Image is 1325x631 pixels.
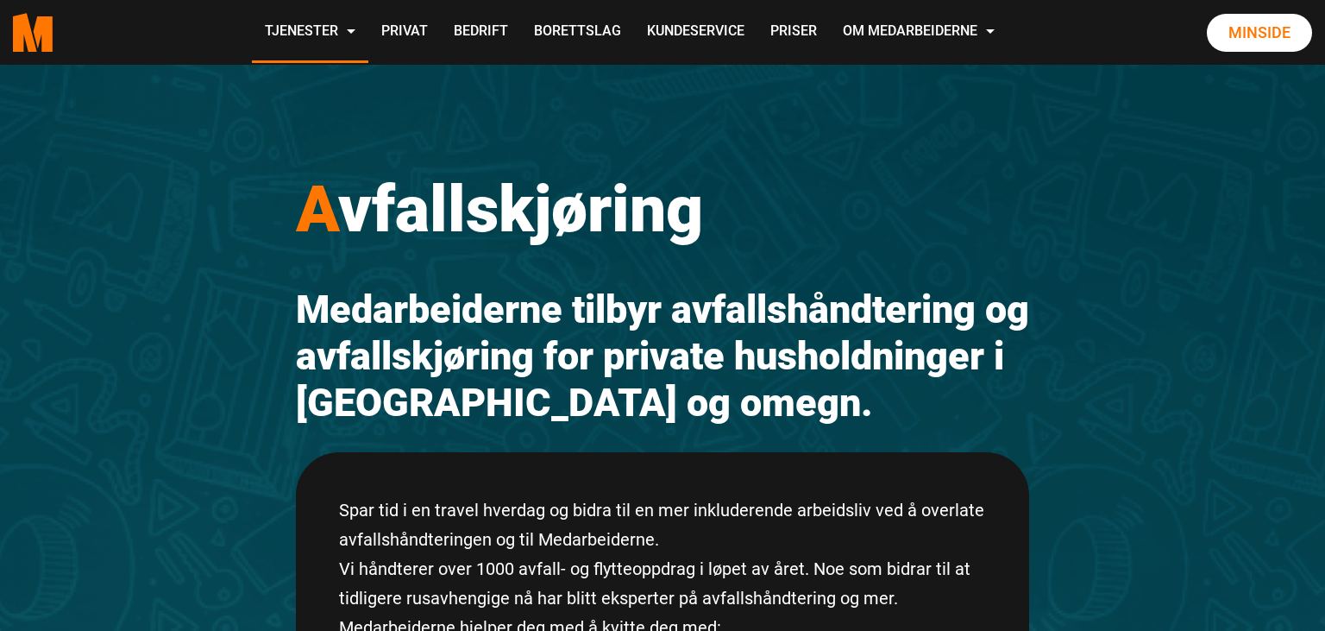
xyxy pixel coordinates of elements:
[368,2,441,63] a: Privat
[296,171,338,247] span: A
[296,287,1029,426] h2: Medarbeiderne tilbyr avfallshåndtering og avfallskjøring for private husholdninger i [GEOGRAPHIC_...
[441,2,521,63] a: Bedrift
[521,2,634,63] a: Borettslag
[296,170,1029,248] h1: vfallskjøring
[252,2,368,63] a: Tjenester
[757,2,830,63] a: Priser
[830,2,1008,63] a: Om Medarbeiderne
[634,2,757,63] a: Kundeservice
[1207,14,1312,52] a: Minside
